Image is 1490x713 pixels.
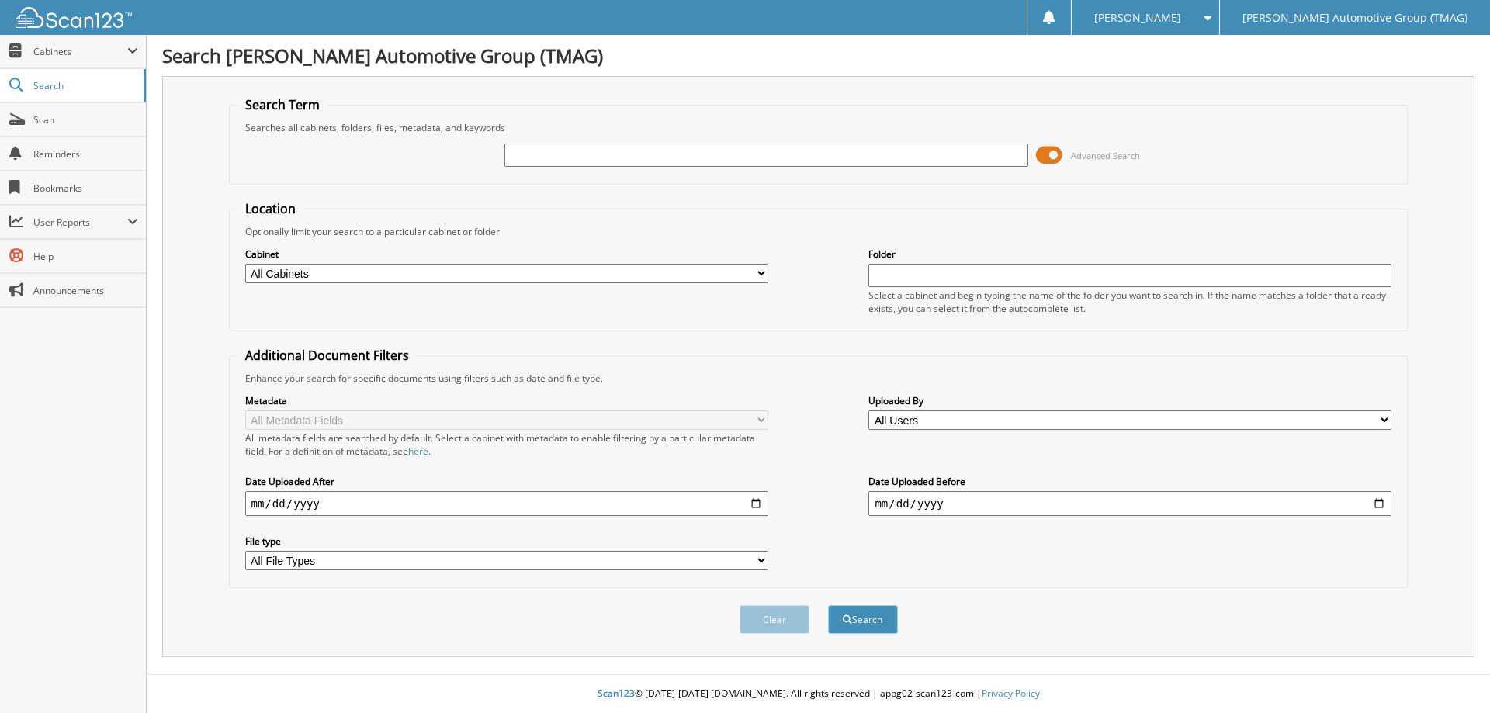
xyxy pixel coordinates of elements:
label: Date Uploaded Before [868,475,1391,488]
span: Scan [33,113,138,126]
button: Clear [740,605,809,634]
span: Cabinets [33,45,127,58]
label: Metadata [245,394,768,407]
input: start [245,491,768,516]
span: Bookmarks [33,182,138,195]
span: Advanced Search [1071,150,1140,161]
legend: Search Term [237,96,327,113]
label: File type [245,535,768,548]
div: All metadata fields are searched by default. Select a cabinet with metadata to enable filtering b... [245,431,768,458]
span: Help [33,250,138,263]
div: Select a cabinet and begin typing the name of the folder you want to search in. If the name match... [868,289,1391,315]
button: Search [828,605,898,634]
img: scan123-logo-white.svg [16,7,132,28]
input: end [868,491,1391,516]
span: Scan123 [598,687,635,700]
label: Cabinet [245,247,768,261]
span: Search [33,79,136,92]
label: Folder [868,247,1391,261]
span: [PERSON_NAME] [1094,13,1181,22]
a: Privacy Policy [982,687,1040,700]
legend: Additional Document Filters [237,347,417,364]
label: Date Uploaded After [245,475,768,488]
div: Searches all cabinets, folders, files, metadata, and keywords [237,121,1400,134]
span: Announcements [33,284,138,297]
span: User Reports [33,216,127,229]
h1: Search [PERSON_NAME] Automotive Group (TMAG) [162,43,1474,68]
div: Optionally limit your search to a particular cabinet or folder [237,225,1400,238]
label: Uploaded By [868,394,1391,407]
span: [PERSON_NAME] Automotive Group (TMAG) [1242,13,1467,22]
legend: Location [237,200,303,217]
div: Enhance your search for specific documents using filters such as date and file type. [237,372,1400,385]
div: © [DATE]-[DATE] [DOMAIN_NAME]. All rights reserved | appg02-scan123-com | [147,675,1490,713]
a: here [408,445,428,458]
span: Reminders [33,147,138,161]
